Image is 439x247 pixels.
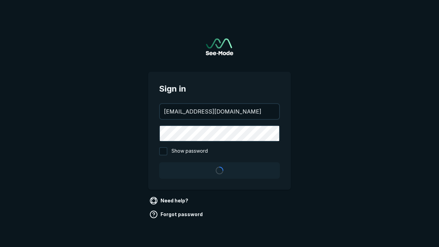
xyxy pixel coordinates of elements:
span: Show password [171,147,208,155]
a: Forgot password [148,209,205,220]
img: See-Mode Logo [206,38,233,55]
input: your@email.com [160,104,279,119]
a: Need help? [148,195,191,206]
a: Go to sign in [206,38,233,55]
span: Sign in [159,83,280,95]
